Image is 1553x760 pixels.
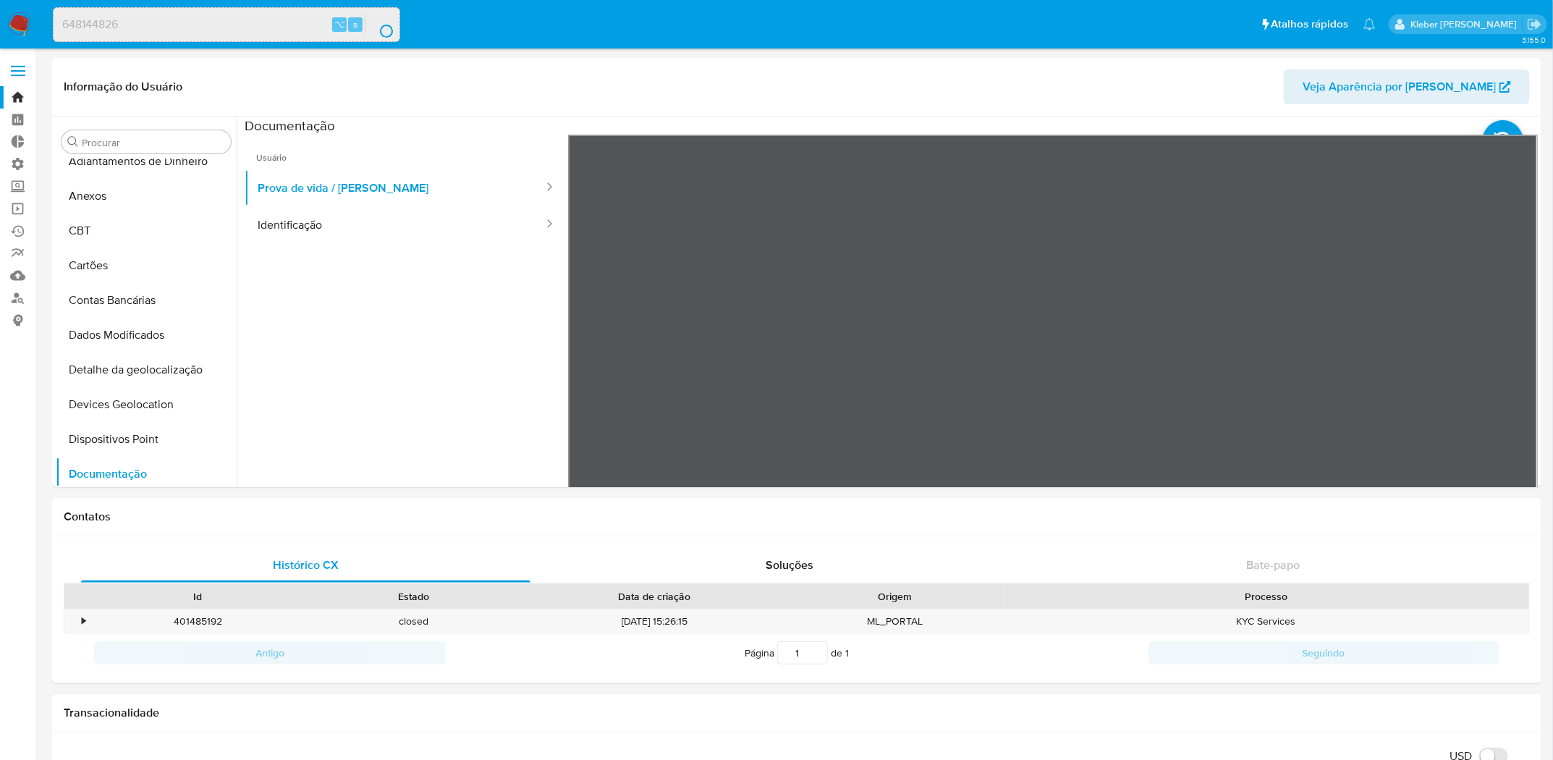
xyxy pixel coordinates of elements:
[56,422,237,457] button: Dispositivos Point
[1013,589,1519,604] div: Processo
[1271,17,1349,32] span: Atalhos rápidos
[64,706,1530,720] h1: Transacionalidade
[306,609,522,633] div: closed
[353,17,357,31] span: s
[64,510,1530,524] h1: Contatos
[334,17,345,31] span: ⌥
[532,589,776,604] div: Data de criação
[94,641,446,664] button: Antigo
[1148,641,1500,664] button: Seguindo
[82,136,225,149] input: Procurar
[67,136,79,148] button: Procurar
[1363,18,1376,30] a: Notificações
[1284,69,1530,104] button: Veja Aparência por [PERSON_NAME]
[56,144,237,179] button: Adiantamentos de Dinheiro
[316,589,512,604] div: Estado
[797,589,994,604] div: Origem
[56,318,237,352] button: Dados Modificados
[522,609,787,633] div: [DATE] 15:26:15
[365,14,394,35] button: search-icon
[1003,609,1529,633] div: KYC Services
[845,646,849,660] span: 1
[56,352,237,387] button: Detalhe da geolocalização
[1246,557,1300,573] span: Bate-papo
[745,641,849,664] span: Página de
[273,557,339,573] span: Histórico CX
[787,609,1004,633] div: ML_PORTAL
[56,248,237,283] button: Cartões
[82,615,85,628] div: •
[56,387,237,422] button: Devices Geolocation
[766,557,813,573] span: Soluções
[56,179,237,214] button: Anexos
[56,283,237,318] button: Contas Bancárias
[1527,17,1542,32] a: Sair
[1303,69,1496,104] span: Veja Aparência por [PERSON_NAME]
[56,214,237,248] button: CBT
[54,15,399,34] input: Pesquise usuários ou casos...
[64,80,182,94] h1: Informação do Usuário
[1410,17,1522,31] p: kleber.bueno@mercadolivre.com
[56,457,237,491] button: Documentação
[100,589,296,604] div: Id
[90,609,306,633] div: 401485192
